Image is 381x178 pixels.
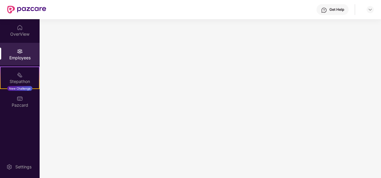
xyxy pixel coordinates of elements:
[368,7,373,12] img: svg+xml;base64,PHN2ZyBpZD0iRHJvcGRvd24tMzJ4MzIiIHhtbG5zPSJodHRwOi8vd3d3LnczLm9yZy8yMDAwL3N2ZyIgd2...
[7,86,32,91] div: New Challenge
[17,72,23,78] img: svg+xml;base64,PHN2ZyB4bWxucz0iaHR0cDovL3d3dy53My5vcmcvMjAwMC9zdmciIHdpZHRoPSIyMSIgaGVpZ2h0PSIyMC...
[13,164,33,170] div: Settings
[17,96,23,102] img: svg+xml;base64,PHN2ZyBpZD0iUGF6Y2FyZCIgeG1sbnM9Imh0dHA6Ly93d3cudzMub3JnLzIwMDAvc3ZnIiB3aWR0aD0iMj...
[17,48,23,54] img: svg+xml;base64,PHN2ZyBpZD0iRW1wbG95ZWVzIiB4bWxucz0iaHR0cDovL3d3dy53My5vcmcvMjAwMC9zdmciIHdpZHRoPS...
[17,25,23,31] img: svg+xml;base64,PHN2ZyBpZD0iSG9tZSIgeG1sbnM9Imh0dHA6Ly93d3cudzMub3JnLzIwMDAvc3ZnIiB3aWR0aD0iMjAiIG...
[321,7,327,13] img: svg+xml;base64,PHN2ZyBpZD0iSGVscC0zMngzMiIgeG1sbnM9Imh0dHA6Ly93d3cudzMub3JnLzIwMDAvc3ZnIiB3aWR0aD...
[6,164,12,170] img: svg+xml;base64,PHN2ZyBpZD0iU2V0dGluZy0yMHgyMCIgeG1sbnM9Imh0dHA6Ly93d3cudzMub3JnLzIwMDAvc3ZnIiB3aW...
[329,7,344,12] div: Get Help
[1,79,39,85] div: Stepathon
[7,6,46,13] img: New Pazcare Logo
